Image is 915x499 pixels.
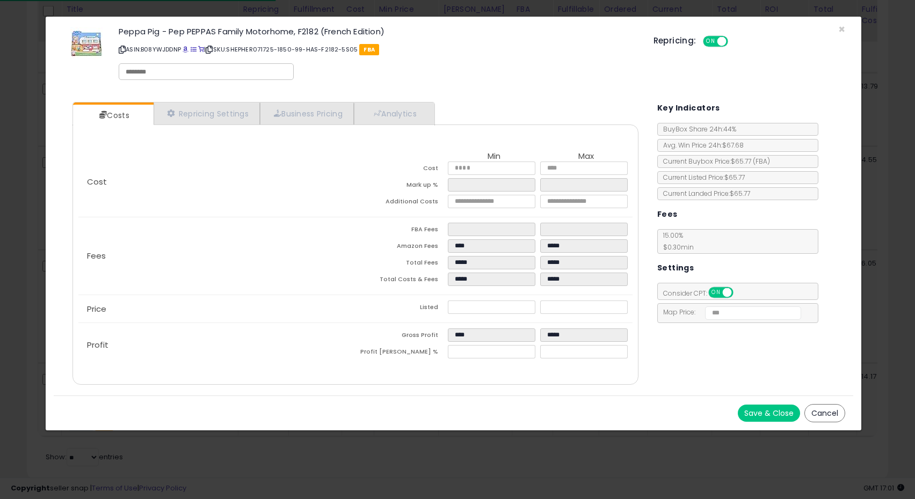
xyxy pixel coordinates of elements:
span: × [838,21,845,37]
td: Total Costs & Fees [355,273,448,289]
p: ASIN: B08YWJDDNP | SKU: SHEPHER071725-1850-99-HAS-F2182-5S05 [119,41,637,58]
span: Current Landed Price: $65.77 [658,189,750,198]
span: Map Price: [658,307,801,317]
span: Consider CPT: [658,289,747,298]
p: Price [78,305,355,313]
span: OFF [731,288,749,297]
a: Analytics [354,102,433,124]
td: FBA Fees [355,223,448,239]
td: Amazon Fees [355,239,448,256]
td: Profit [PERSON_NAME] % [355,345,448,362]
span: ( FBA ) [753,157,770,166]
h5: Key Indicators [657,101,720,115]
a: Costs [73,105,152,126]
h5: Repricing: [653,36,696,45]
h5: Fees [657,208,678,221]
a: BuyBox page [183,45,188,54]
span: ON [704,37,717,46]
a: Repricing Settings [154,102,260,124]
span: OFF [726,37,743,46]
span: Current Listed Price: $65.77 [658,173,745,182]
h3: Peppa Pig - Pep PEPPAS Family Motorhome, F2182 (French Edition) [119,27,637,35]
p: Cost [78,178,355,186]
a: All offer listings [191,45,197,54]
td: Additional Costs [355,195,448,211]
span: Current Buybox Price: [658,157,770,166]
a: Your listing only [198,45,204,54]
span: BuyBox Share 24h: 44% [658,124,736,134]
span: ON [709,288,723,297]
span: FBA [359,44,379,55]
span: Avg. Win Price 24h: $67.68 [658,141,744,150]
th: Min [448,152,540,162]
td: Listed [355,300,448,317]
span: 15.00 % [658,231,694,252]
h5: Settings [657,261,694,275]
p: Fees [78,252,355,260]
td: Cost [355,162,448,178]
td: Mark up % [355,178,448,195]
img: 51NAGO6TDxL._SL60_.jpg [70,27,103,60]
span: $65.77 [731,157,770,166]
span: $0.30 min [658,243,694,252]
a: Business Pricing [260,102,354,124]
td: Total Fees [355,256,448,273]
button: Cancel [804,404,845,422]
p: Profit [78,341,355,349]
button: Save & Close [738,405,800,422]
th: Max [540,152,633,162]
td: Gross Profit [355,328,448,345]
